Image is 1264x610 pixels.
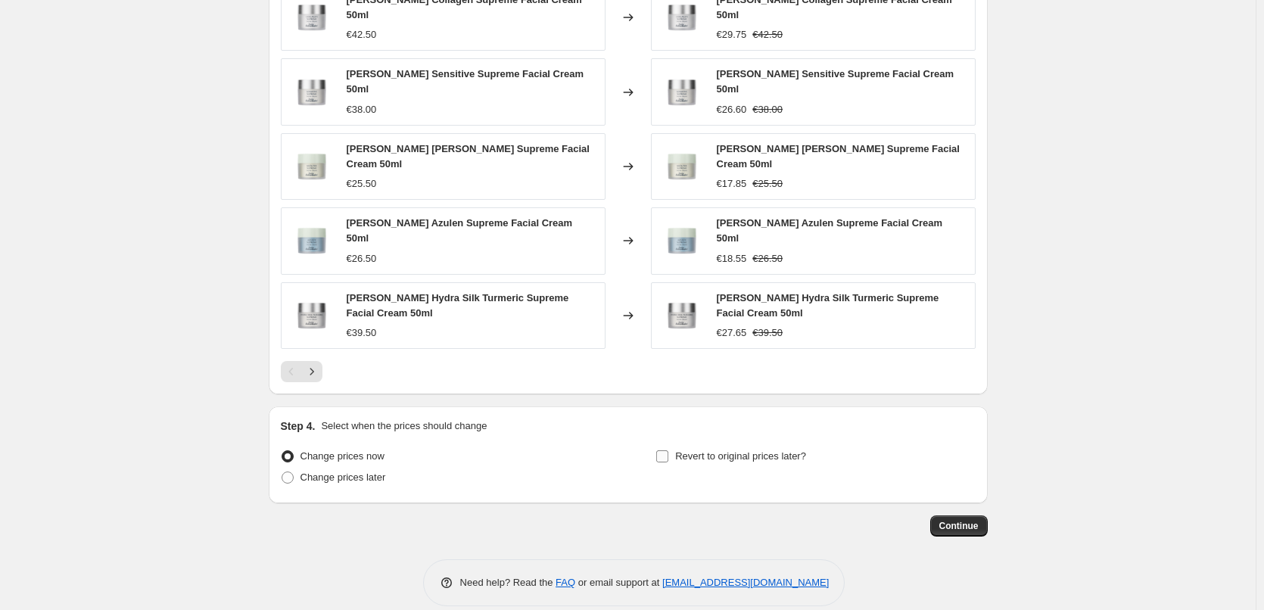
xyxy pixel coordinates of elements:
[347,253,377,264] span: €26.50
[717,217,943,244] span: [PERSON_NAME] Azulen Supreme Facial Cream 50ml
[752,178,783,189] span: €25.50
[752,253,783,264] span: €26.50
[659,70,705,115] img: dr-eckstein-sensitive-supreme-facial-cream-50ml-650409_80x.png
[347,217,573,244] span: [PERSON_NAME] Azulen Supreme Facial Cream 50ml
[289,70,335,115] img: dr-eckstein-sensitive-supreme-facial-cream-50ml-650409_80x.png
[717,143,960,170] span: [PERSON_NAME] [PERSON_NAME] Supreme Facial Cream 50ml
[659,144,705,189] img: dr-eckstein-krauter-supreme-facial-cream-50ml-349889_80x.png
[717,104,747,115] span: €26.60
[347,327,377,338] span: €39.50
[289,218,335,263] img: dr-eckstein-azulen-supreme-facial-cream-50ml-874376_80x.png
[556,577,575,588] a: FAQ
[460,577,556,588] span: Need help? Read the
[347,178,377,189] span: €25.50
[289,144,335,189] img: dr-eckstein-krauter-supreme-facial-cream-50ml-349889_80x.png
[300,472,386,483] span: Change prices later
[281,419,316,434] h2: Step 4.
[752,104,783,115] span: €38.00
[939,520,979,532] span: Continue
[575,577,662,588] span: or email support at
[301,361,322,382] button: Next
[717,327,747,338] span: €27.65
[717,68,954,95] span: [PERSON_NAME] Sensitive Supreme Facial Cream 50ml
[347,292,569,319] span: [PERSON_NAME] Hydra Silk Turmeric Supreme Facial Cream 50ml
[659,218,705,263] img: dr-eckstein-azulen-supreme-facial-cream-50ml-874376_80x.png
[717,178,747,189] span: €17.85
[752,29,783,40] span: €42.50
[347,104,377,115] span: €38.00
[675,450,806,462] span: Revert to original prices later?
[281,361,322,382] nav: Pagination
[662,577,829,588] a: [EMAIL_ADDRESS][DOMAIN_NAME]
[717,253,747,264] span: €18.55
[300,450,384,462] span: Change prices now
[717,292,939,319] span: [PERSON_NAME] Hydra Silk Turmeric Supreme Facial Cream 50ml
[752,327,783,338] span: €39.50
[347,68,584,95] span: [PERSON_NAME] Sensitive Supreme Facial Cream 50ml
[347,143,590,170] span: [PERSON_NAME] [PERSON_NAME] Supreme Facial Cream 50ml
[930,515,988,537] button: Continue
[289,293,335,338] img: dr-eckstein-hydra-silk-turmeric-supreme-facial-cream-50ml-278759_80x.png
[321,419,487,434] p: Select when the prices should change
[717,29,747,40] span: €29.75
[347,29,377,40] span: €42.50
[659,293,705,338] img: dr-eckstein-hydra-silk-turmeric-supreme-facial-cream-50ml-278759_80x.png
